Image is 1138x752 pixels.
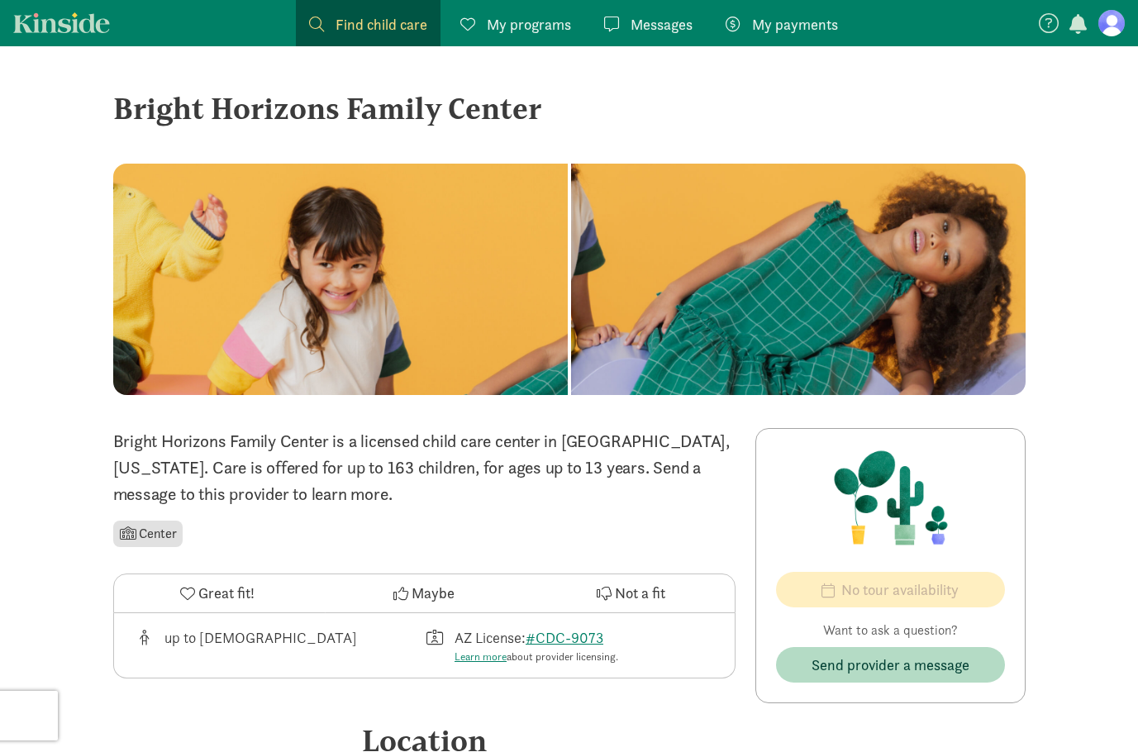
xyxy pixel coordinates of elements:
a: #CDC-9073 [526,628,603,647]
span: My programs [487,13,571,36]
a: Learn more [455,650,507,664]
button: Great fit! [114,574,321,612]
div: AZ License: [455,626,618,665]
span: My payments [752,13,838,36]
div: Bright Horizons Family Center [113,86,1026,131]
span: Find child care [336,13,427,36]
span: Messages [631,13,693,36]
a: Kinside [13,12,110,33]
div: about provider licensing. [455,649,618,665]
span: Not a fit [615,582,665,604]
div: Age range for children that this provider cares for [134,626,425,665]
span: Send provider a message [812,654,969,676]
div: License number [424,626,715,665]
span: No tour availability [841,578,959,601]
span: Maybe [412,582,455,604]
button: No tour availability [776,572,1005,607]
div: up to [DEMOGRAPHIC_DATA] [164,626,357,665]
button: Maybe [321,574,527,612]
p: Bright Horizons Family Center is a licensed child care center in [GEOGRAPHIC_DATA], [US_STATE]. C... [113,428,736,507]
li: Center [113,521,183,547]
button: Not a fit [527,574,734,612]
button: Send provider a message [776,647,1005,683]
p: Want to ask a question? [776,621,1005,640]
span: Great fit! [198,582,255,604]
